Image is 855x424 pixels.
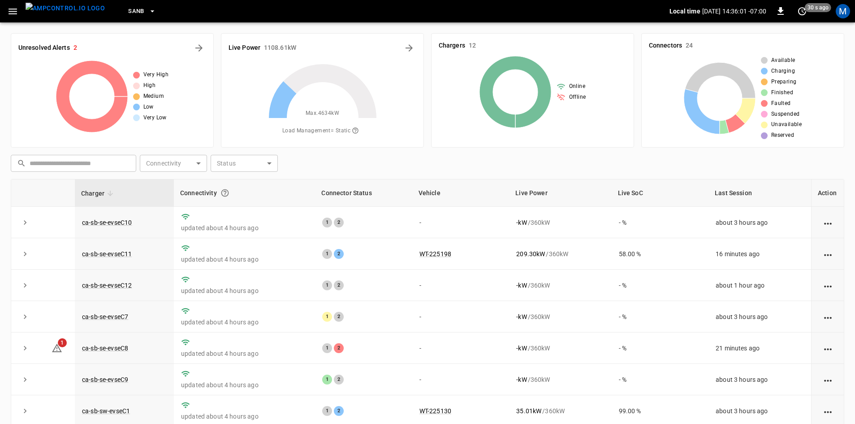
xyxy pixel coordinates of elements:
p: - kW [516,344,527,353]
span: Online [569,82,585,91]
span: Faulted [771,99,791,108]
h6: Connectors [649,41,682,51]
div: profile-icon [836,4,850,18]
th: Last Session [708,179,811,207]
button: expand row [18,310,32,323]
button: SanB [125,3,160,20]
p: - kW [516,218,527,227]
div: action cell options [822,281,833,290]
p: updated about 4 hours ago [181,255,308,264]
div: 2 [334,249,344,259]
a: ca-sb-se-evseC10 [82,219,132,226]
p: updated about 4 hours ago [181,286,308,295]
td: about 3 hours ago [708,301,811,332]
a: ca-sb-sw-evseC1 [82,407,130,415]
span: Finished [771,88,793,97]
td: - [412,301,510,332]
div: 1 [322,280,332,290]
div: Connectivity [180,185,309,201]
div: 1 [322,249,332,259]
span: 30 s ago [805,3,831,12]
a: ca-sb-se-evseC7 [82,313,128,320]
span: Preparing [771,78,797,87]
div: / 360 kW [516,249,604,258]
a: ca-sb-se-evseC12 [82,282,132,289]
a: WT-225130 [419,407,451,415]
button: set refresh interval [795,4,809,18]
th: Action [811,179,844,207]
div: action cell options [822,249,833,258]
span: Load Management = Static [282,123,363,139]
span: Very Low [143,114,167,122]
td: 58.00 % [612,238,709,270]
td: - % [612,207,709,238]
p: 209.30 kW [516,249,545,258]
button: Connection between the charger and our software. [217,185,233,201]
div: 1 [322,375,332,385]
td: about 1 hour ago [708,270,811,301]
span: 1 [58,338,67,347]
th: Live Power [509,179,611,207]
img: ampcontrol.io logo [26,3,105,14]
span: High [143,81,156,90]
div: 1 [322,343,332,353]
span: Reserved [771,131,794,140]
td: - [412,207,510,238]
td: - % [612,332,709,364]
div: / 360 kW [516,218,604,227]
div: / 360 kW [516,312,604,321]
span: Offline [569,93,586,102]
span: Medium [143,92,164,101]
th: Connector Status [315,179,412,207]
h6: 1108.61 kW [264,43,296,53]
td: 16 minutes ago [708,238,811,270]
p: updated about 4 hours ago [181,412,308,421]
span: SanB [128,6,144,17]
td: 21 minutes ago [708,332,811,364]
button: expand row [18,404,32,418]
button: expand row [18,373,32,386]
a: ca-sb-se-evseC8 [82,345,128,352]
button: All Alerts [192,41,206,55]
button: Energy Overview [402,41,416,55]
span: Low [143,103,154,112]
span: Max. 4634 kW [306,109,339,118]
h6: 12 [469,41,476,51]
div: / 360 kW [516,281,604,290]
div: 2 [334,312,344,322]
div: 2 [334,406,344,416]
td: about 3 hours ago [708,207,811,238]
td: - [412,270,510,301]
th: Live SoC [612,179,709,207]
div: action cell options [822,407,833,415]
span: Suspended [771,110,800,119]
button: expand row [18,279,32,292]
div: action cell options [822,312,833,321]
div: / 360 kW [516,407,604,415]
p: updated about 4 hours ago [181,380,308,389]
div: 1 [322,218,332,227]
button: The system is using AmpEdge-configured limits for static load managment. Depending on your config... [348,123,363,139]
div: 2 [334,280,344,290]
h6: Chargers [439,41,465,51]
td: - [412,332,510,364]
p: - kW [516,312,527,321]
td: about 3 hours ago [708,364,811,395]
td: - [412,364,510,395]
h6: 2 [73,43,77,53]
td: - % [612,301,709,332]
a: ca-sb-se-evseC9 [82,376,128,383]
button: expand row [18,341,32,355]
span: Available [771,56,795,65]
div: action cell options [822,375,833,384]
div: 2 [334,343,344,353]
p: 35.01 kW [516,407,541,415]
div: action cell options [822,344,833,353]
button: expand row [18,216,32,229]
p: - kW [516,375,527,384]
div: action cell options [822,218,833,227]
span: Charging [771,67,795,76]
p: updated about 4 hours ago [181,223,308,232]
div: / 360 kW [516,344,604,353]
a: WT-225198 [419,250,451,258]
